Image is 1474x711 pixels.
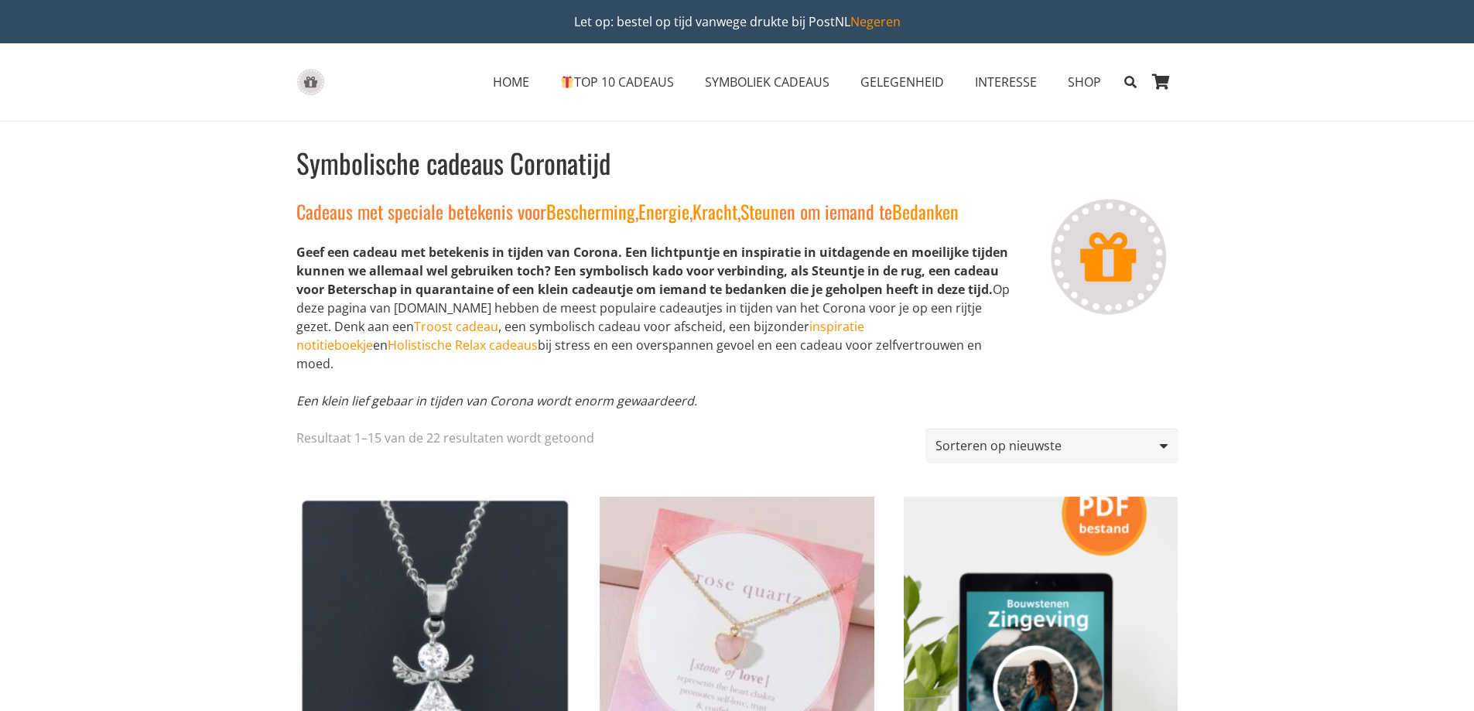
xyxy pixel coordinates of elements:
span: HOME [493,73,529,91]
a: Holistische Relax cadeaus [388,337,538,354]
a: 🎁TOP 10 CADEAUS🎁 TOP 10 CADEAUS Menu [545,63,689,101]
span: SHOP [1068,73,1101,91]
a: Bedanken [892,197,959,225]
a: inspiratie notitieboekje [296,318,864,354]
p: Resultaat 1–15 van de 22 resultaten wordt getoond [296,429,594,447]
a: Energie [638,197,689,225]
span: Cadeaus met speciale betekenis voor , , , en om iemand te [296,197,959,225]
span: GELEGENHEID [860,73,944,91]
a: gift-box-icon-grey-inspirerendwinkelen [296,69,325,96]
span: TOP 10 CADEAUS [560,73,674,91]
a: GELEGENHEIDGELEGENHEID Menu [845,63,959,101]
p: Op deze pagina van [DOMAIN_NAME] hebben de meest populaire cadeautjes in tijden van het Corona vo... [296,243,1166,373]
a: Bescherming [546,197,635,225]
a: HOMEHOME Menu [477,63,545,101]
a: INTERESSEINTERESSE Menu [959,63,1052,101]
span: INTERESSE [975,73,1037,91]
strong: Geef een cadeau met betekenis in tijden van Corona. Een lichtpuntje en inspiratie in uitdagende e... [296,244,1008,298]
em: Een klein lief gebaar in tijden van Corona wordt enorm gewaardeerd. [296,392,697,409]
a: Winkelwagen [1144,43,1178,121]
a: SHOPSHOP Menu [1052,63,1117,101]
a: Kracht [693,197,737,225]
h1: Symbolische cadeaus Coronatijd [296,145,1166,180]
a: Troost cadeau [414,318,498,335]
img: 🎁 [561,76,573,88]
select: Winkelbestelling [925,429,1178,463]
a: Negeren [850,13,901,30]
a: SYMBOLIEK CADEAUSSYMBOLIEK CADEAUS Menu [689,63,845,101]
a: Steun [740,197,779,225]
a: Zoeken [1117,63,1144,101]
img: Bestel een symbolisch cadeau met een speciale betekenis op inspirerendwinkelen.nl [1050,199,1166,315]
span: SYMBOLIEK CADEAUS [705,73,829,91]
